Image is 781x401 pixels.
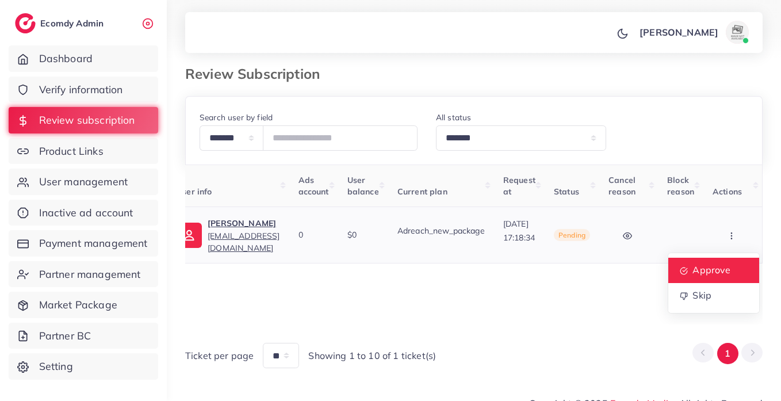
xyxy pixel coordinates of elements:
[177,186,212,197] span: User info
[185,66,329,82] h3: Review Subscription
[9,107,158,133] a: Review subscription
[39,359,73,374] span: Setting
[208,216,280,230] p: [PERSON_NAME]
[692,343,763,364] ul: Pagination
[208,216,280,254] a: [PERSON_NAME][EMAIL_ADDRESS][DOMAIN_NAME]
[39,267,141,282] span: Partner management
[9,353,158,380] a: Setting
[39,236,148,251] span: Payment management
[347,229,379,240] div: $0
[39,297,117,312] span: Market Package
[717,343,738,364] button: Go to page 1
[177,223,202,248] img: ic-user-info.36bf1079.svg
[713,186,742,197] span: Actions
[503,217,535,245] p: [DATE] 17:18:34
[39,205,133,220] span: Inactive ad account
[200,112,273,123] label: Search user by field
[15,13,106,33] a: logoEcomdy Admin
[9,261,158,288] a: Partner management
[347,175,379,197] span: User balance
[554,186,579,197] span: Status
[692,264,730,276] span: Approve
[397,186,447,197] span: Current plan
[692,289,711,301] span: Skip
[554,229,590,242] span: Pending
[608,175,635,197] span: Cancel reason
[39,174,128,189] span: User management
[208,231,280,253] span: [EMAIL_ADDRESS][DOMAIN_NAME]
[39,82,123,97] span: Verify information
[298,229,329,240] div: 0
[308,349,436,362] span: Showing 1 to 10 of 1 ticket(s)
[39,144,104,159] span: Product Links
[298,175,329,197] span: Ads account
[436,112,472,123] label: All status
[9,200,158,226] a: Inactive ad account
[9,230,158,257] a: Payment management
[9,77,158,103] a: Verify information
[9,292,158,318] a: Market Package
[9,138,158,165] a: Product Links
[39,329,91,343] span: Partner BC
[9,169,158,195] a: User management
[15,13,36,33] img: logo
[39,51,93,66] span: Dashboard
[39,113,135,128] span: Review subscription
[9,45,158,72] a: Dashboard
[397,224,485,238] p: Adreach_new_package
[503,175,535,197] span: Request at
[9,323,158,349] a: Partner BC
[667,175,694,197] span: Block reason
[40,18,106,29] h2: Ecomdy Admin
[185,349,254,362] span: Ticket per page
